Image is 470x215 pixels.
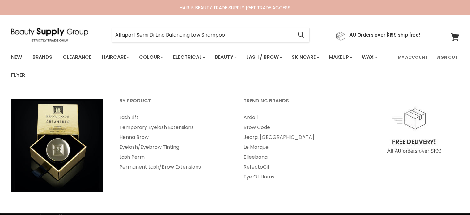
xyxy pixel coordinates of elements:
a: Henna Brow [112,132,235,142]
a: Clearance [58,51,96,64]
a: RefectoCil [236,162,359,172]
a: Temporary Eyelash Extensions [112,123,235,132]
button: Search [293,28,309,42]
div: HAIR & BEAUTY TRADE SUPPLY | [3,5,467,11]
a: Brands [28,51,57,64]
a: GET TRADE ACCESS [247,4,290,11]
a: Skincare [287,51,323,64]
a: Eyelash/Eyebrow Tinting [112,142,235,152]
a: New [6,51,27,64]
input: Search [112,28,293,42]
ul: Main menu [6,48,394,84]
a: Beauty [210,51,240,64]
a: Sign Out [433,51,461,64]
nav: Main [3,48,467,84]
form: Product [112,28,310,42]
a: Eye Of Horus [236,172,359,182]
a: Brow Code [236,123,359,132]
a: My Account [394,51,431,64]
iframe: Gorgias live chat messenger [439,186,464,209]
a: By Product [112,96,235,111]
a: Permanent Lash/Brow Extensions [112,162,235,172]
a: Flyer [6,69,30,82]
a: Lash Perm [112,152,235,162]
a: Wax [357,51,381,64]
a: Le Marque [236,142,359,152]
a: Electrical [168,51,209,64]
a: Lash Lift [112,113,235,123]
a: Elleebana [236,152,359,162]
ul: Main menu [236,113,359,182]
a: Ardell [236,113,359,123]
a: Trending Brands [236,96,359,111]
a: Haircare [97,51,133,64]
a: Lash / Brow [242,51,286,64]
ul: Main menu [112,113,235,172]
a: Colour [134,51,167,64]
a: Makeup [324,51,356,64]
a: Jeorg. [GEOGRAPHIC_DATA] [236,132,359,142]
